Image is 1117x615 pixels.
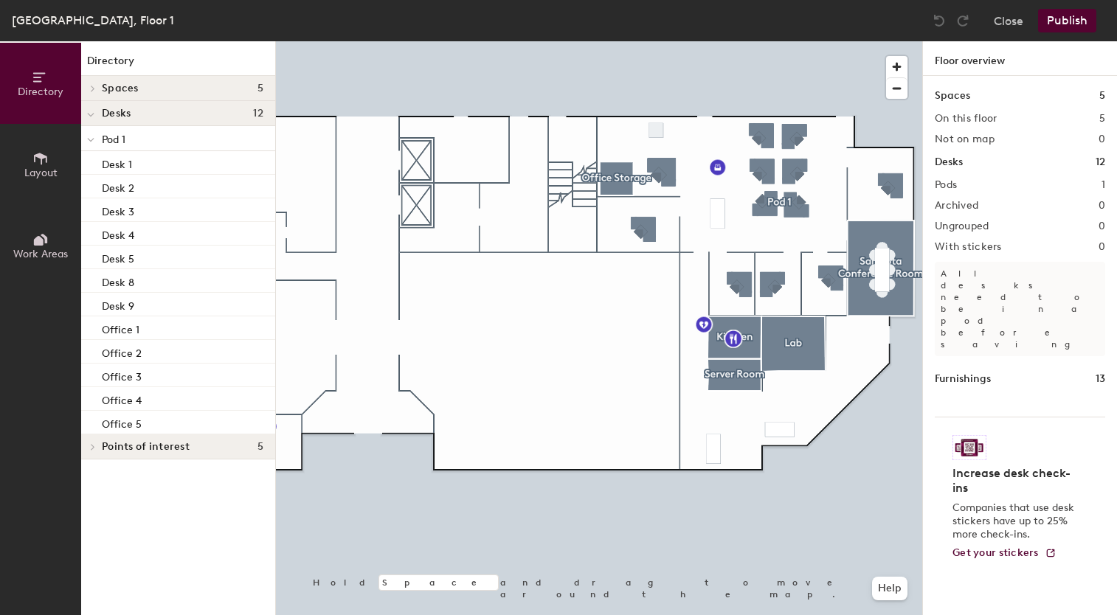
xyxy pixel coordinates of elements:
a: Get your stickers [952,547,1057,560]
h2: With stickers [935,241,1002,253]
h2: 1 [1102,179,1105,191]
p: Desk 2 [102,178,134,195]
h2: On this floor [935,113,997,125]
h1: 13 [1096,371,1105,387]
span: Work Areas [13,248,68,260]
p: Office 2 [102,343,142,360]
p: Desk 1 [102,154,132,171]
img: Sticker logo [952,435,986,460]
p: Desk 4 [102,225,134,242]
h1: 12 [1096,154,1105,170]
p: Office 3 [102,366,142,383]
p: Desk 3 [102,201,134,218]
span: Pod 1 [102,133,125,146]
span: 5 [257,441,263,453]
span: Desks [102,108,131,119]
p: Companies that use desk stickers have up to 25% more check-ins. [952,501,1079,541]
h2: 0 [1099,241,1105,253]
h1: Furnishings [935,371,991,387]
h2: 0 [1099,133,1105,145]
h2: 0 [1099,200,1105,212]
p: Desk 8 [102,272,134,289]
span: Directory [18,86,63,98]
span: Spaces [102,83,139,94]
h1: 5 [1099,88,1105,104]
h1: Desks [935,154,963,170]
p: Desk 9 [102,296,134,313]
span: Get your stickers [952,546,1039,559]
p: Desk 5 [102,249,134,265]
h2: Ungrouped [935,220,989,232]
h2: Archived [935,200,978,212]
p: Office 5 [102,414,142,431]
h2: 0 [1099,220,1105,232]
h2: Pods [935,179,957,191]
h2: 5 [1099,113,1105,125]
p: Office 1 [102,319,139,336]
p: All desks need to be in a pod before saving [935,262,1105,356]
h2: Not on map [935,133,995,145]
h4: Increase desk check-ins [952,466,1079,496]
p: Office 4 [102,390,142,407]
img: Redo [955,13,970,28]
button: Close [994,9,1023,32]
button: Help [872,577,907,600]
span: 12 [253,108,263,119]
div: [GEOGRAPHIC_DATA], Floor 1 [12,11,174,29]
button: Publish [1038,9,1096,32]
span: Points of interest [102,441,190,453]
h1: Spaces [935,88,970,104]
span: 5 [257,83,263,94]
span: Layout [24,167,58,179]
img: Undo [932,13,947,28]
h1: Directory [81,53,275,76]
h1: Floor overview [923,41,1117,76]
